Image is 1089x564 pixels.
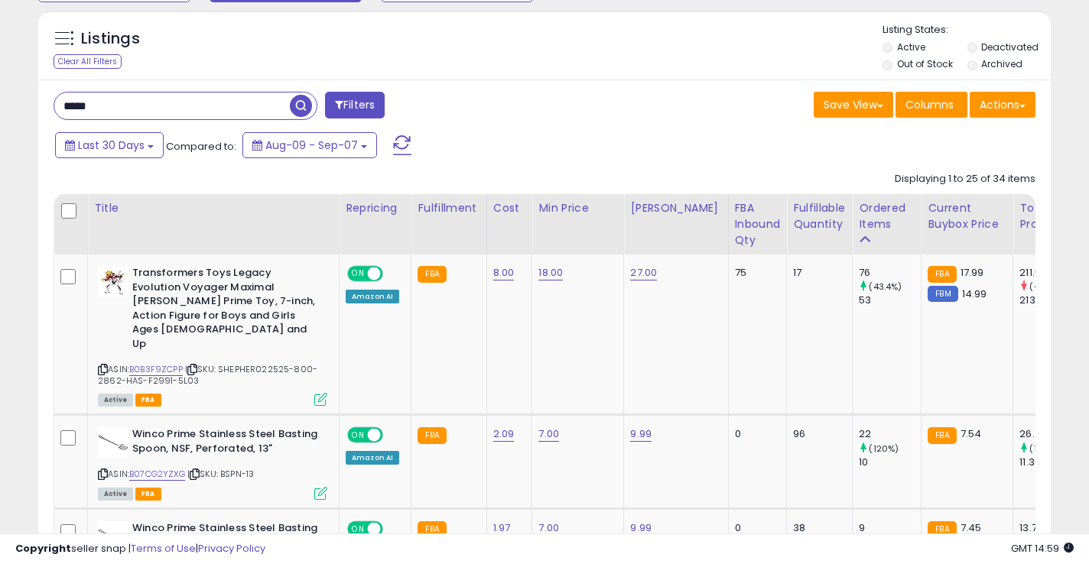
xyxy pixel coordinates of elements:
[1019,293,1081,307] div: 213.02
[493,265,515,280] a: 8.00
[265,138,358,153] span: Aug-09 - Sep-07
[961,265,984,280] span: 17.99
[630,426,652,442] a: 9.99
[1029,280,1068,293] small: (-0.68%)
[418,200,479,216] div: Fulfillment
[538,426,559,442] a: 7.00
[98,394,133,407] span: All listings currently available for purchase on Amazon
[793,266,840,280] div: 17
[346,451,399,465] div: Amazon AI
[928,266,956,283] small: FBA
[135,488,161,501] span: FBA
[98,488,133,501] span: All listings currently available for purchase on Amazon
[928,427,956,444] small: FBA
[538,265,563,280] a: 18.00
[859,266,921,280] div: 76
[166,139,236,154] span: Compared to:
[98,266,128,297] img: 41nvt7zxceL._SL40_.jpg
[94,200,333,216] div: Title
[1019,200,1075,232] div: Total Profit
[735,427,775,441] div: 0
[981,57,1022,70] label: Archived
[895,172,1035,186] div: Displaying 1 to 25 of 34 items
[132,266,318,355] b: Transformers Toys Legacy Evolution Voyager Maximal [PERSON_NAME] Prime Toy, 7-inch, Action Figure...
[962,287,987,301] span: 14.99
[1019,427,1081,441] div: 26.48
[381,267,405,280] span: OFF
[981,41,1039,53] label: Deactivated
[418,427,446,444] small: FBA
[418,266,446,283] small: FBA
[928,200,1006,232] div: Current Buybox Price
[814,92,893,118] button: Save View
[928,286,957,302] small: FBM
[55,132,164,158] button: Last 30 Days
[131,541,196,556] a: Terms of Use
[630,265,657,280] a: 27.00
[1011,541,1074,556] span: 2025-10-8 14:59 GMT
[98,427,327,498] div: ASIN:
[81,28,140,50] h5: Listings
[346,290,399,303] div: Amazon AI
[1019,266,1081,280] div: 211.58
[970,92,1035,118] button: Actions
[869,280,902,293] small: (43.4%)
[15,541,71,556] strong: Copyright
[859,200,915,232] div: Ordered Items
[349,267,368,280] span: ON
[896,92,967,118] button: Columns
[793,200,846,232] div: Fulfillable Quantity
[1019,455,1081,469] div: 11.36
[242,132,377,158] button: Aug-09 - Sep-07
[735,266,775,280] div: 75
[859,293,921,307] div: 53
[325,92,385,118] button: Filters
[493,426,515,442] a: 2.09
[98,363,317,386] span: | SKU: SHEPHER022525-800-2862-HAS-F2991-5L03
[793,427,840,441] div: 96
[859,455,921,469] div: 10
[98,266,327,404] div: ASIN:
[98,427,128,458] img: 21SsHdT7DML._SL40_.jpg
[859,427,921,441] div: 22
[905,97,954,112] span: Columns
[897,57,953,70] label: Out of Stock
[129,468,185,481] a: B07CG2YZXG
[346,200,405,216] div: Repricing
[15,542,265,556] div: seller snap | |
[381,429,405,442] span: OFF
[961,426,982,441] span: 7.54
[869,442,899,455] small: (120%)
[54,54,122,69] div: Clear All Filters
[538,200,617,216] div: Min Price
[129,363,183,376] a: B0B3F9ZCPP
[132,427,318,459] b: Winco Prime Stainless Steel Basting Spoon, NSF, Perforated, 13"
[630,200,721,216] div: [PERSON_NAME]
[349,429,368,442] span: ON
[735,200,781,248] div: FBA inbound Qty
[883,23,1051,37] p: Listing States:
[78,138,145,153] span: Last 30 Days
[1029,442,1063,455] small: (133.1%)
[897,41,925,53] label: Active
[135,394,161,407] span: FBA
[493,200,526,216] div: Cost
[198,541,265,556] a: Privacy Policy
[187,468,254,480] span: | SKU: BSPN-13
